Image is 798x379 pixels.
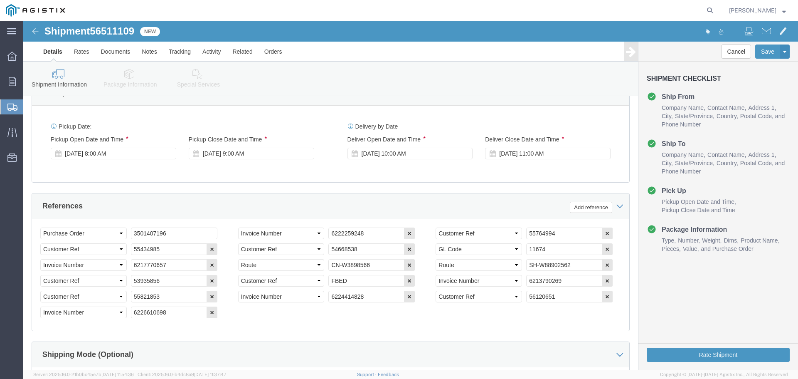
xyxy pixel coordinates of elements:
span: Server: 2025.16.0-21b0bc45e7b [33,372,134,377]
button: [PERSON_NAME] [729,5,786,15]
span: Copyright © [DATE]-[DATE] Agistix Inc., All Rights Reserved [660,371,788,378]
span: [DATE] 11:37:47 [194,372,227,377]
a: Feedback [378,372,399,377]
span: Client: 2025.16.0-b4dc8a9 [138,372,227,377]
a: Support [357,372,378,377]
span: [DATE] 11:54:36 [101,372,134,377]
span: James Laner [729,6,776,15]
img: logo [6,4,65,17]
iframe: FS Legacy Container [23,21,798,370]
